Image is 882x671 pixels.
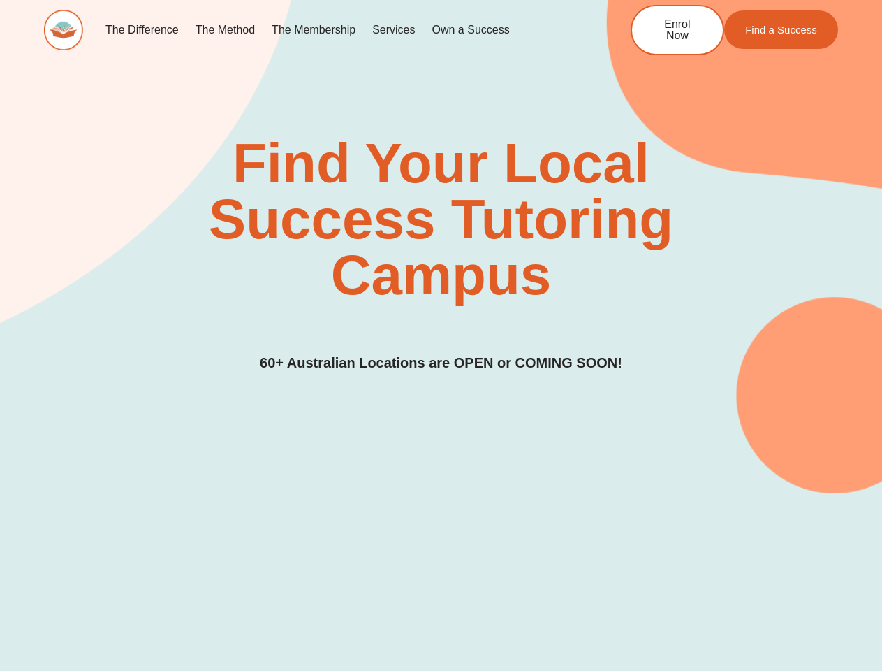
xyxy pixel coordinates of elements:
[812,604,882,671] iframe: Chat Widget
[653,19,702,41] span: Enrol Now
[97,14,585,46] nav: Menu
[745,24,817,35] span: Find a Success
[97,14,187,46] a: The Difference
[260,352,622,374] h3: 60+ Australian Locations are OPEN or COMING SOON!
[724,10,838,49] a: Find a Success
[364,14,423,46] a: Services
[263,14,364,46] a: The Membership
[424,14,518,46] a: Own a Success
[631,5,724,55] a: Enrol Now
[187,14,263,46] a: The Method
[128,136,755,303] h2: Find Your Local Success Tutoring Campus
